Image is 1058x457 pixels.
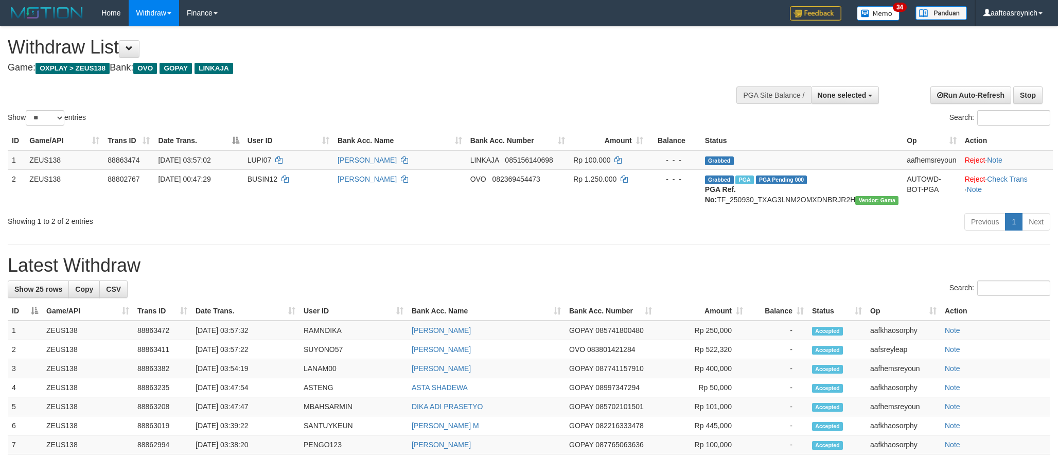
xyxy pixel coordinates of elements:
td: Rp 101,000 [656,397,747,416]
td: Rp 400,000 [656,359,747,378]
a: DIKA ADI PRASETYO [412,402,483,411]
td: [DATE] 03:57:22 [191,340,299,359]
td: Rp 445,000 [656,416,747,435]
a: Previous [964,213,1006,231]
th: Action [961,131,1053,150]
span: 88863474 [108,156,139,164]
td: · · [961,169,1053,209]
a: [PERSON_NAME] [412,326,471,335]
div: - - - [651,174,697,184]
a: [PERSON_NAME] [412,345,471,354]
span: Grabbed [705,175,734,184]
th: Op: activate to sort column ascending [903,131,961,150]
td: ZEUS138 [42,378,133,397]
div: PGA Site Balance / [736,86,810,104]
td: ZEUS138 [25,150,103,170]
th: Date Trans.: activate to sort column ascending [191,302,299,321]
span: OVO [133,63,157,74]
th: Bank Acc. Number: activate to sort column ascending [466,131,570,150]
th: Status [701,131,903,150]
td: ASTENG [299,378,408,397]
td: 88863411 [133,340,191,359]
h4: Game: Bank: [8,63,695,73]
h1: Withdraw List [8,37,695,58]
a: CSV [99,280,128,298]
input: Search: [977,110,1050,126]
td: - [747,359,808,378]
span: [DATE] 00:47:29 [158,175,210,183]
span: Vendor URL: https://trx31.1velocity.biz [855,196,898,205]
td: ZEUS138 [42,321,133,340]
td: SANTUYKEUN [299,416,408,435]
span: BUSIN12 [248,175,277,183]
td: 88863382 [133,359,191,378]
a: Note [945,421,960,430]
label: Search: [949,280,1050,296]
td: - [747,340,808,359]
td: aafkhaosorphy [866,378,941,397]
span: GOPAY [569,364,593,373]
a: Next [1022,213,1050,231]
span: Accepted [812,346,843,355]
span: LUPI07 [248,156,272,164]
td: - [747,435,808,454]
th: Trans ID: activate to sort column ascending [133,302,191,321]
th: Bank Acc. Name: activate to sort column ascending [333,131,466,150]
td: - [747,321,808,340]
td: ZEUS138 [42,416,133,435]
a: Run Auto-Refresh [930,86,1011,104]
td: [DATE] 03:38:20 [191,435,299,454]
span: Accepted [812,365,843,374]
th: Status: activate to sort column ascending [808,302,866,321]
td: 5 [8,397,42,416]
span: Accepted [812,422,843,431]
span: CSV [106,285,121,293]
td: ZEUS138 [42,340,133,359]
a: Note [987,156,1002,164]
h1: Latest Withdraw [8,255,1050,276]
td: [DATE] 03:57:32 [191,321,299,340]
td: aafhemsreyoun [903,150,961,170]
td: ZEUS138 [42,435,133,454]
select: Showentries [26,110,64,126]
label: Show entries [8,110,86,126]
td: AUTOWD-BOT-PGA [903,169,961,209]
a: Note [945,326,960,335]
th: Bank Acc. Name: activate to sort column ascending [408,302,565,321]
a: Show 25 rows [8,280,69,298]
a: [PERSON_NAME] [338,156,397,164]
span: GOPAY [569,383,593,392]
th: Trans ID: activate to sort column ascending [103,131,154,150]
span: Rp 1.250.000 [573,175,616,183]
span: None selected [818,91,867,99]
a: Note [945,383,960,392]
img: MOTION_logo.png [8,5,86,21]
td: 3 [8,359,42,378]
span: GOPAY [569,421,593,430]
th: Amount: activate to sort column ascending [569,131,647,150]
th: User ID: activate to sort column ascending [299,302,408,321]
td: aafkhaosorphy [866,416,941,435]
span: Copy 087741157910 to clipboard [595,364,643,373]
td: - [747,397,808,416]
td: ZEUS138 [42,359,133,378]
th: Op: activate to sort column ascending [866,302,941,321]
td: [DATE] 03:47:47 [191,397,299,416]
th: Balance [647,131,701,150]
span: PGA Pending [756,175,807,184]
td: ZEUS138 [42,397,133,416]
th: User ID: activate to sort column ascending [243,131,333,150]
span: GOPAY [160,63,192,74]
span: GOPAY [569,326,593,335]
span: Accepted [812,384,843,393]
td: RAMNDIKA [299,321,408,340]
span: GOPAY [569,402,593,411]
span: Copy 082369454473 to clipboard [492,175,540,183]
td: Rp 250,000 [656,321,747,340]
label: Search: [949,110,1050,126]
td: TF_250930_TXAG3LNM2OMXDNBRJR2H [701,169,903,209]
td: 88863019 [133,416,191,435]
td: 1 [8,321,42,340]
td: 1 [8,150,25,170]
td: aafhemsreyoun [866,397,941,416]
